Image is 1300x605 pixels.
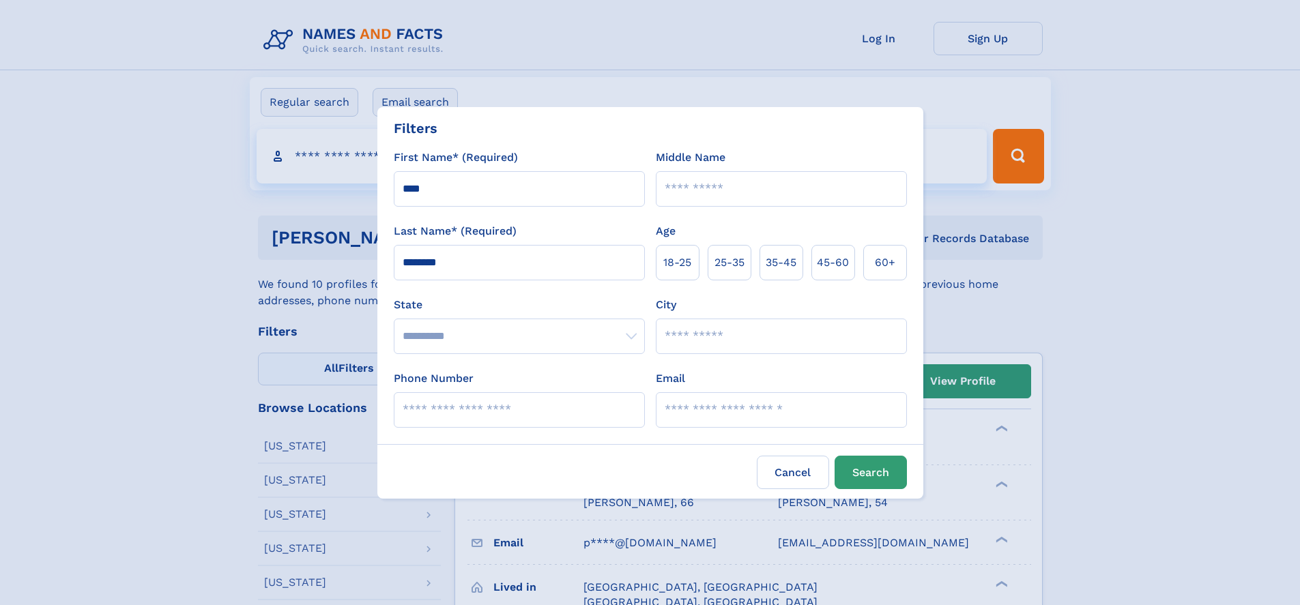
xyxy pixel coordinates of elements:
span: 25‑35 [714,254,745,271]
span: 18‑25 [663,254,691,271]
label: City [656,297,676,313]
label: First Name* (Required) [394,149,518,166]
label: State [394,297,645,313]
label: Cancel [757,456,829,489]
div: Filters [394,118,437,138]
label: Last Name* (Required) [394,223,517,239]
label: Email [656,370,685,387]
label: Age [656,223,676,239]
label: Phone Number [394,370,474,387]
span: 45‑60 [817,254,849,271]
label: Middle Name [656,149,725,166]
span: 35‑45 [766,254,796,271]
button: Search [835,456,907,489]
span: 60+ [875,254,895,271]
